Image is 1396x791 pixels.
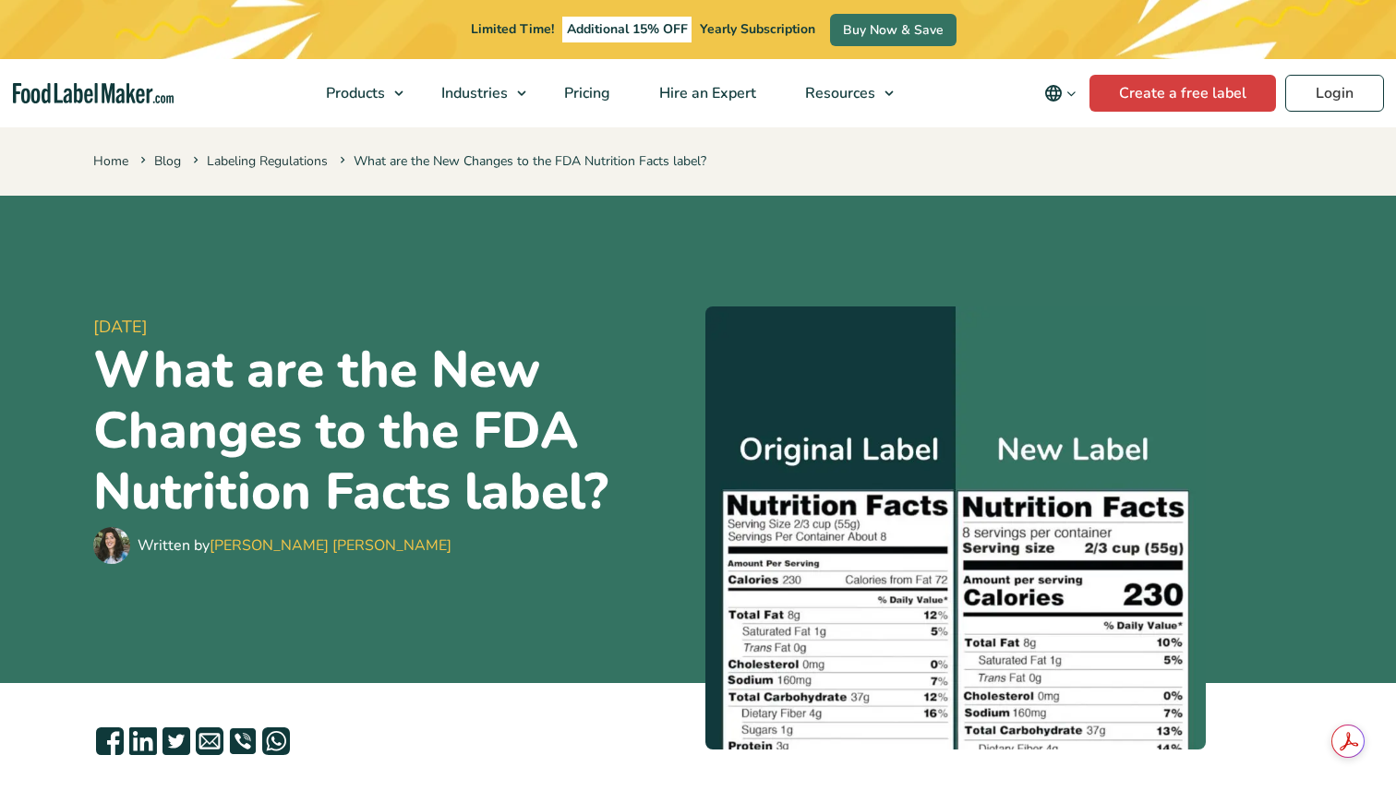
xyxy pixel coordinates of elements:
h1: What are the New Changes to the FDA Nutrition Facts label? [93,340,691,522]
a: [PERSON_NAME] [PERSON_NAME] [210,535,451,556]
a: Blog [154,152,181,170]
button: Change language [1031,75,1089,112]
span: Hire an Expert [654,83,758,103]
a: Login [1285,75,1384,112]
span: [DATE] [93,315,691,340]
a: Buy Now & Save [830,14,957,46]
span: Resources [800,83,877,103]
span: What are the New Changes to the FDA Nutrition Facts label? [336,152,706,170]
img: Maria Abi Hanna - Food Label Maker [93,527,130,564]
div: Written by [138,534,451,557]
a: Create a free label [1089,75,1276,112]
a: Resources [781,59,903,127]
a: Hire an Expert [635,59,776,127]
span: Industries [436,83,510,103]
a: Industries [417,59,536,127]
a: Home [93,152,128,170]
span: Pricing [559,83,612,103]
img: Image comparing the old FDA nutrition facts label with the new FDA nutrition facts label [705,306,1206,750]
a: Products [302,59,413,127]
a: Food Label Maker homepage [13,83,174,104]
span: Limited Time! [471,20,554,38]
a: Labeling Regulations [207,152,328,170]
a: Pricing [540,59,631,127]
span: Yearly Subscription [700,20,815,38]
span: Products [320,83,387,103]
span: Additional 15% OFF [562,17,692,42]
